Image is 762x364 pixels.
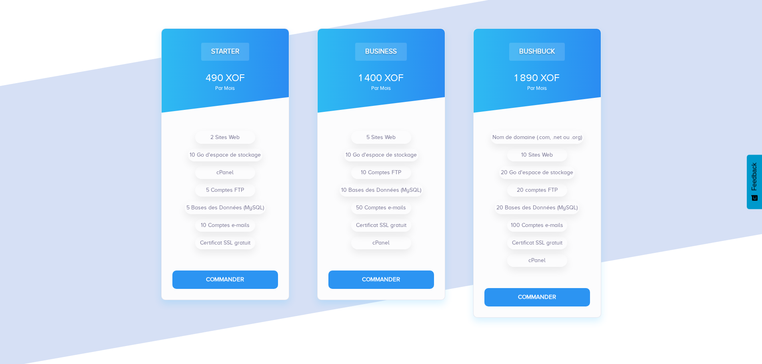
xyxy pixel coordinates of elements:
li: 5 Bases des Données (MySQL) [185,201,266,214]
button: Commander [484,288,590,306]
button: Commander [328,271,434,288]
li: 100 Comptes e-mails [507,219,567,232]
li: 10 Go d'espace de stockage [188,149,262,161]
div: Bushbuck [509,43,565,60]
li: 20 comptes FTP [507,184,567,197]
li: 5 Comptes FTP [195,184,255,197]
li: cPanel [351,237,411,249]
li: Certificat SSL gratuit [351,219,411,232]
li: 50 Comptes e-mails [351,201,411,214]
li: cPanel [195,166,255,179]
li: Certificat SSL gratuit [195,237,255,249]
div: 1 400 XOF [328,71,434,85]
li: Certificat SSL gratuit [507,237,567,249]
div: Starter [201,43,249,60]
div: Business [355,43,407,60]
li: 20 Bases des Données (MySQL) [495,201,579,214]
button: Commander [172,271,278,288]
li: Nom de domaine (.com, .net ou .org) [491,131,584,144]
div: par mois [172,86,278,91]
li: cPanel [507,254,567,267]
li: 2 Sites Web [195,131,255,144]
li: 5 Sites Web [351,131,411,144]
li: 20 Go d'espace de stockage [499,166,575,179]
li: 10 Comptes FTP [351,166,411,179]
div: par mois [328,86,434,91]
li: 10 Sites Web [507,149,567,161]
div: par mois [484,86,590,91]
div: 490 XOF [172,71,278,85]
div: 1 890 XOF [484,71,590,85]
li: 10 Bases des Données (MySQL) [340,184,423,197]
span: Feedback [751,163,758,191]
li: 10 Comptes e-mails [195,219,255,232]
li: 10 Go d'espace de stockage [344,149,418,161]
button: Feedback - Afficher l’enquête [747,155,762,209]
